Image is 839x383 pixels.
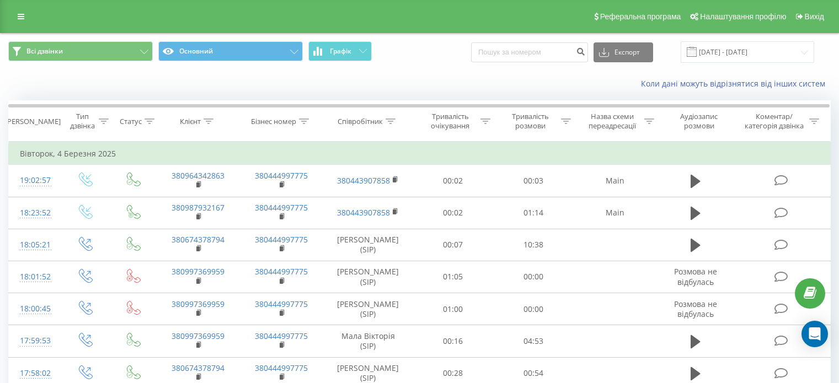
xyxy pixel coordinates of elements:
[251,117,296,126] div: Бізнес номер
[337,207,390,218] a: 380443907858
[493,325,573,357] td: 04:53
[120,117,142,126] div: Статус
[413,261,493,293] td: 01:05
[172,266,225,277] a: 380997369959
[573,197,656,229] td: Main
[413,197,493,229] td: 00:02
[667,112,731,131] div: Аудіозапис розмови
[8,41,153,61] button: Всі дзвінки
[20,298,49,320] div: 18:00:45
[5,117,61,126] div: [PERSON_NAME]
[20,330,49,352] div: 17:59:53
[338,117,383,126] div: Співробітник
[413,229,493,261] td: 00:07
[172,170,225,181] a: 380964342863
[674,266,717,287] span: Розмова не відбулась
[172,202,225,213] a: 380987932167
[742,112,806,131] div: Коментар/категорія дзвінка
[493,261,573,293] td: 00:00
[423,112,478,131] div: Тривалість очікування
[323,229,413,261] td: [PERSON_NAME] (SIP)
[172,234,225,245] a: 380674378794
[20,202,49,224] div: 18:23:52
[413,325,493,357] td: 00:16
[70,112,95,131] div: Тип дзвінка
[255,331,308,341] a: 380444997775
[641,78,831,89] a: Коли дані можуть відрізнятися вiд інших систем
[700,12,786,21] span: Налаштування профілю
[493,197,573,229] td: 01:14
[9,143,831,165] td: Вівторок, 4 Березня 2025
[594,42,653,62] button: Експорт
[471,42,588,62] input: Пошук за номером
[255,234,308,245] a: 380444997775
[323,325,413,357] td: Мала Вікторія (SIP)
[600,12,681,21] span: Реферальна програма
[255,363,308,373] a: 380444997775
[337,175,390,186] a: 380443907858
[26,47,63,56] span: Всі дзвінки
[493,229,573,261] td: 10:38
[503,112,558,131] div: Тривалість розмови
[172,363,225,373] a: 380674378794
[801,321,828,347] div: Open Intercom Messenger
[180,117,201,126] div: Клієнт
[323,261,413,293] td: [PERSON_NAME] (SIP)
[493,293,573,325] td: 00:00
[413,165,493,197] td: 00:02
[255,202,308,213] a: 380444997775
[323,293,413,325] td: [PERSON_NAME] (SIP)
[493,165,573,197] td: 00:03
[674,299,717,319] span: Розмова не відбулась
[308,41,372,61] button: Графік
[255,299,308,309] a: 380444997775
[413,293,493,325] td: 01:00
[20,234,49,256] div: 18:05:21
[20,170,49,191] div: 19:02:57
[172,299,225,309] a: 380997369959
[255,170,308,181] a: 380444997775
[172,331,225,341] a: 380997369959
[255,266,308,277] a: 380444997775
[584,112,642,131] div: Назва схеми переадресації
[573,165,656,197] td: Main
[158,41,303,61] button: Основний
[20,266,49,288] div: 18:01:52
[805,12,824,21] span: Вихід
[330,47,351,55] span: Графік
